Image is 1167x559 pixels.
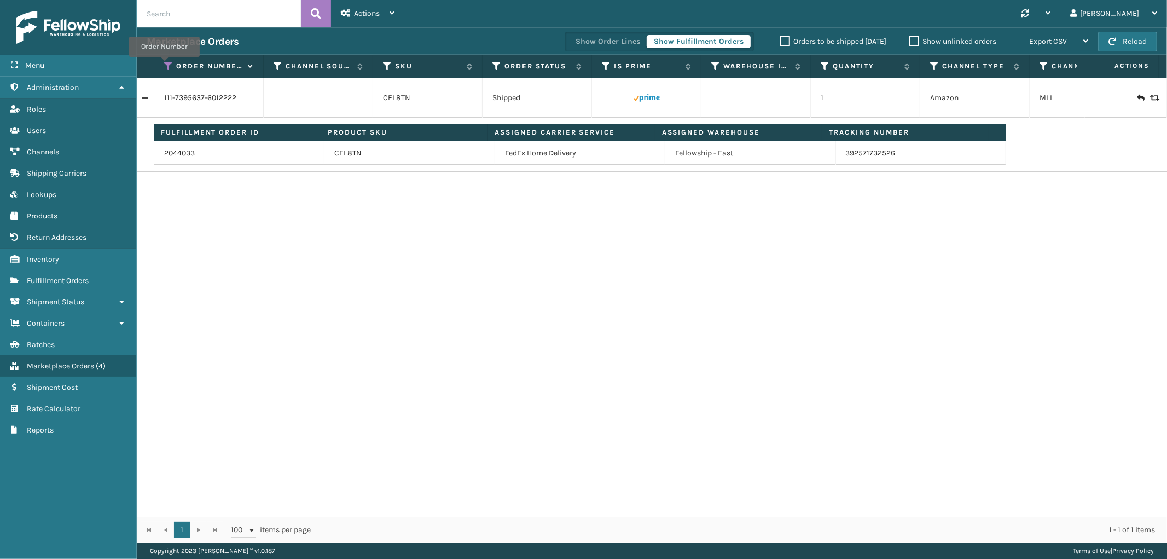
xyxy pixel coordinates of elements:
button: Show Order Lines [568,35,647,48]
span: Fulfillment Orders [27,276,89,285]
a: Terms of Use [1073,547,1111,555]
td: MLI [1030,78,1139,118]
td: CEL8TN [324,141,495,165]
label: Channel [1052,61,1118,71]
a: Privacy Policy [1112,547,1154,555]
td: Fellowship - East [665,141,835,165]
label: Order Number [176,61,242,71]
label: Fulfillment Order ID [161,128,314,137]
span: Administration [27,83,79,92]
a: CEL8TN [383,93,410,102]
span: Roles [27,105,46,114]
span: Containers [27,319,65,328]
td: 1 [811,78,920,118]
label: Quantity [833,61,899,71]
i: Create Return Label [1137,93,1143,103]
span: Shipment Cost [27,383,78,392]
a: 2044033 [164,148,195,159]
label: Is Prime [614,61,680,71]
img: logo [16,11,120,44]
td: Shipped [483,78,592,118]
label: Channel Type [942,61,1008,71]
span: Menu [25,61,44,70]
span: Channels [27,147,59,157]
td: FedEx Home Delivery [495,141,665,165]
a: 1 [174,522,190,538]
span: 100 [231,525,247,535]
span: Inventory [27,255,59,264]
label: Warehouse Information [723,61,789,71]
span: Rate Calculator [27,404,80,413]
span: Marketplace Orders [27,361,94,371]
h3: Marketplace Orders [147,35,239,48]
span: items per page [231,522,311,538]
span: Export CSV [1029,37,1067,46]
label: Order Status [504,61,571,71]
span: Reports [27,425,54,435]
td: Amazon [920,78,1030,118]
label: Product SKU [328,128,481,137]
label: Assigned Warehouse [662,128,815,137]
div: 1 - 1 of 1 items [326,525,1155,535]
span: Actions [1080,57,1156,75]
div: | [1073,543,1154,559]
label: SKU [395,61,461,71]
button: Show Fulfillment Orders [647,35,751,48]
span: Shipping Carriers [27,169,86,178]
i: Replace [1150,94,1157,102]
span: Products [27,211,57,221]
span: Users [27,126,46,135]
a: 111-7395637-6012222 [164,93,236,103]
p: Copyright 2023 [PERSON_NAME]™ v 1.0.187 [150,543,275,559]
button: Reload [1098,32,1157,51]
span: ( 4 ) [96,361,106,371]
span: Shipment Status [27,297,84,307]
span: Lookups [27,190,56,199]
label: Channel Source [286,61,352,71]
label: Orders to be shipped [DATE] [780,37,886,46]
span: Actions [354,9,380,18]
a: 392571732526 [846,148,896,158]
label: Show unlinked orders [909,37,996,46]
label: Tracking Number [829,128,982,137]
span: Return Addresses [27,233,86,242]
span: Batches [27,340,55,349]
label: Assigned Carrier Service [495,128,648,137]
